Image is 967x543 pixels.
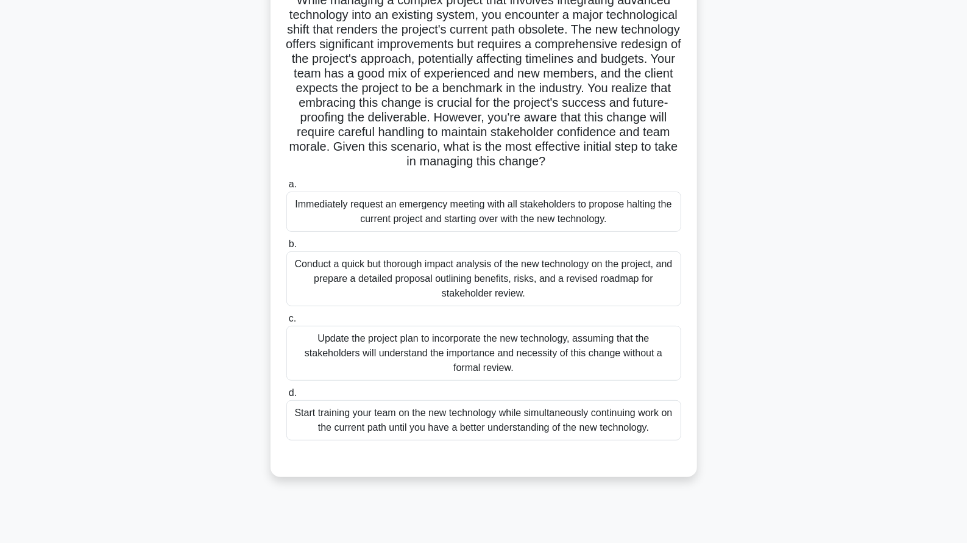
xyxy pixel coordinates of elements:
div: Start training your team on the new technology while simultaneously continuing work on the curren... [286,400,681,441]
span: a. [289,179,297,189]
div: Update the project plan to incorporate the new technology, assuming that the stakeholders will un... [286,326,681,381]
div: Conduct a quick but thorough impact analysis of the new technology on the project, and prepare a ... [286,251,681,306]
div: Immediately request an emergency meeting with all stakeholders to propose halting the current pro... [286,192,681,232]
span: b. [289,239,297,249]
span: c. [289,313,296,323]
span: d. [289,387,297,398]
